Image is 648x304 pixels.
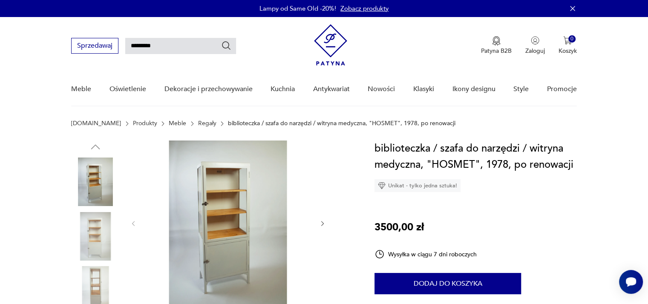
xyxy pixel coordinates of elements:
a: Ikony designu [452,73,495,106]
a: Sprzedawaj [71,43,118,49]
button: Dodaj do koszyka [374,273,521,294]
a: Antykwariat [313,73,350,106]
img: Ikona medalu [492,36,501,46]
p: Lampy od Same Old -20%! [259,4,336,13]
a: Produkty [133,120,157,127]
a: Meble [71,73,91,106]
a: Meble [169,120,186,127]
img: Zdjęcie produktu biblioteczka / szafa do narzędzi / witryna medyczna, "HOSMET", 1978, po renowacji [71,212,120,261]
a: Nowości [368,73,395,106]
button: 0Koszyk [559,36,577,55]
iframe: Smartsupp widget button [619,270,643,294]
a: Kuchnia [271,73,295,106]
p: Koszyk [559,47,577,55]
button: Zaloguj [525,36,545,55]
a: Promocje [547,73,577,106]
h1: biblioteczka / szafa do narzędzi / witryna medyczna, "HOSMET", 1978, po renowacji [374,141,577,173]
p: biblioteczka / szafa do narzędzi / witryna medyczna, "HOSMET", 1978, po renowacji [228,120,455,127]
a: Klasyki [413,73,434,106]
div: 0 [568,35,576,43]
img: Ikona diamentu [378,182,386,189]
img: Zdjęcie produktu biblioteczka / szafa do narzędzi / witryna medyczna, "HOSMET", 1978, po renowacji [71,158,120,206]
a: Oświetlenie [109,73,146,106]
img: Ikona koszyka [563,36,572,45]
a: Regały [198,120,216,127]
button: Szukaj [221,40,231,51]
div: Wysyłka w ciągu 7 dni roboczych [374,249,477,259]
a: Style [513,73,529,106]
a: Dekoracje i przechowywanie [164,73,252,106]
a: [DOMAIN_NAME] [71,120,121,127]
img: Patyna - sklep z meblami i dekoracjami vintage [314,24,347,66]
button: Sprzedawaj [71,38,118,54]
a: Zobacz produkty [340,4,389,13]
a: Ikona medaluPatyna B2B [481,36,512,55]
p: Zaloguj [525,47,545,55]
button: Patyna B2B [481,36,512,55]
p: Patyna B2B [481,47,512,55]
div: Unikat - tylko jedna sztuka! [374,179,461,192]
p: 3500,00 zł [374,219,424,235]
img: Ikonka użytkownika [531,36,539,45]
